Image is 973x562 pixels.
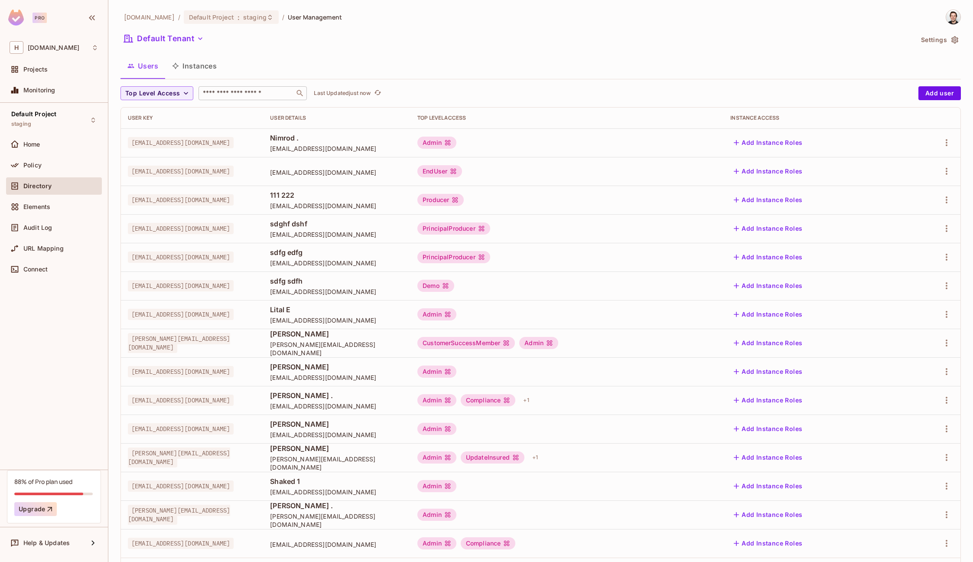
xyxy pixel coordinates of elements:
[270,362,404,372] span: [PERSON_NAME]
[124,13,175,21] span: the active workspace
[270,259,404,267] span: [EMAIL_ADDRESS][DOMAIN_NAME]
[128,538,234,549] span: [EMAIL_ADDRESS][DOMAIN_NAME]
[270,455,404,471] span: [PERSON_NAME][EMAIL_ADDRESS][DOMAIN_NAME]
[270,219,404,229] span: sdghf dshf
[270,168,404,176] span: [EMAIL_ADDRESS][DOMAIN_NAME]
[270,488,404,496] span: [EMAIL_ADDRESS][DOMAIN_NAME]
[730,451,806,464] button: Add Instance Roles
[417,165,462,177] div: EndUser
[120,86,193,100] button: Top Level Access
[314,90,371,97] p: Last Updated just now
[270,540,404,549] span: [EMAIL_ADDRESS][DOMAIN_NAME]
[417,222,490,235] div: PrincipalProducer
[417,251,490,263] div: PrincipalProducer
[270,144,404,153] span: [EMAIL_ADDRESS][DOMAIN_NAME]
[918,33,961,47] button: Settings
[461,537,516,549] div: Compliance
[918,86,961,100] button: Add user
[282,13,284,21] li: /
[730,193,806,207] button: Add Instance Roles
[237,14,240,21] span: :
[23,224,52,231] span: Audit Log
[417,537,456,549] div: Admin
[270,391,404,400] span: [PERSON_NAME] .
[23,245,64,252] span: URL Mapping
[270,431,404,439] span: [EMAIL_ADDRESS][DOMAIN_NAME]
[270,512,404,529] span: [PERSON_NAME][EMAIL_ADDRESS][DOMAIN_NAME]
[120,55,165,77] button: Users
[33,13,47,23] div: Pro
[23,87,55,94] span: Monitoring
[730,279,806,293] button: Add Instance Roles
[417,308,456,320] div: Admin
[372,88,383,98] button: refresh
[730,222,806,235] button: Add Instance Roles
[417,480,456,492] div: Admin
[270,190,404,200] span: 111 222
[417,194,464,206] div: Producer
[28,44,79,51] span: Workspace: honeycombinsurance.com
[23,539,70,546] span: Help & Updates
[730,422,806,436] button: Add Instance Roles
[730,164,806,178] button: Add Instance Roles
[417,509,456,521] div: Admin
[730,479,806,493] button: Add Instance Roles
[730,250,806,264] button: Add Instance Roles
[270,230,404,239] span: [EMAIL_ADDRESS][DOMAIN_NAME]
[128,480,234,492] span: [EMAIL_ADDRESS][DOMAIN_NAME]
[11,121,31,127] span: staging
[417,394,456,406] div: Admin
[529,451,541,464] div: + 1
[270,419,404,429] span: [PERSON_NAME]
[8,10,24,26] img: SReyMgAAAABJRU5ErkJggg==
[730,136,806,150] button: Add Instance Roles
[270,373,404,382] span: [EMAIL_ADDRESS][DOMAIN_NAME]
[128,505,230,525] span: [PERSON_NAME][EMAIL_ADDRESS][DOMAIN_NAME]
[128,194,234,206] span: [EMAIL_ADDRESS][DOMAIN_NAME]
[128,395,234,406] span: [EMAIL_ADDRESS][DOMAIN_NAME]
[270,402,404,410] span: [EMAIL_ADDRESS][DOMAIN_NAME]
[243,13,267,21] span: staging
[11,111,56,118] span: Default Project
[270,444,404,453] span: [PERSON_NAME]
[23,203,50,210] span: Elements
[946,10,960,24] img: Daniel Wilborn
[128,423,234,435] span: [EMAIL_ADDRESS][DOMAIN_NAME]
[730,365,806,379] button: Add Instance Roles
[23,162,42,169] span: Policy
[270,288,404,296] span: [EMAIL_ADDRESS][DOMAIN_NAME]
[125,88,180,99] span: Top Level Access
[14,502,57,516] button: Upgrade
[128,114,256,121] div: User Key
[461,451,524,464] div: UpdateInsured
[270,340,404,357] span: [PERSON_NAME][EMAIL_ADDRESS][DOMAIN_NAME]
[128,252,234,263] span: [EMAIL_ADDRESS][DOMAIN_NAME]
[374,89,381,98] span: refresh
[23,141,40,148] span: Home
[128,280,234,291] span: [EMAIL_ADDRESS][DOMAIN_NAME]
[270,501,404,510] span: [PERSON_NAME] .
[519,337,558,349] div: Admin
[270,305,404,314] span: Lital E
[270,133,404,143] span: Nimrod .
[178,13,180,21] li: /
[730,508,806,522] button: Add Instance Roles
[270,248,404,257] span: sdfg edfg
[14,477,72,486] div: 88% of Pro plan used
[10,41,23,54] span: H
[128,448,230,467] span: [PERSON_NAME][EMAIL_ADDRESS][DOMAIN_NAME]
[730,536,806,550] button: Add Instance Roles
[120,32,207,46] button: Default Tenant
[288,13,342,21] span: User Management
[165,55,224,77] button: Instances
[730,307,806,321] button: Add Instance Roles
[417,423,456,435] div: Admin
[520,393,532,407] div: + 1
[128,223,234,234] span: [EMAIL_ADDRESS][DOMAIN_NAME]
[270,276,404,286] span: sdfg sdfh
[417,280,454,292] div: Demo
[128,309,234,320] span: [EMAIL_ADDRESS][DOMAIN_NAME]
[417,137,456,149] div: Admin
[23,183,52,190] span: Directory
[128,137,234,148] span: [EMAIL_ADDRESS][DOMAIN_NAME]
